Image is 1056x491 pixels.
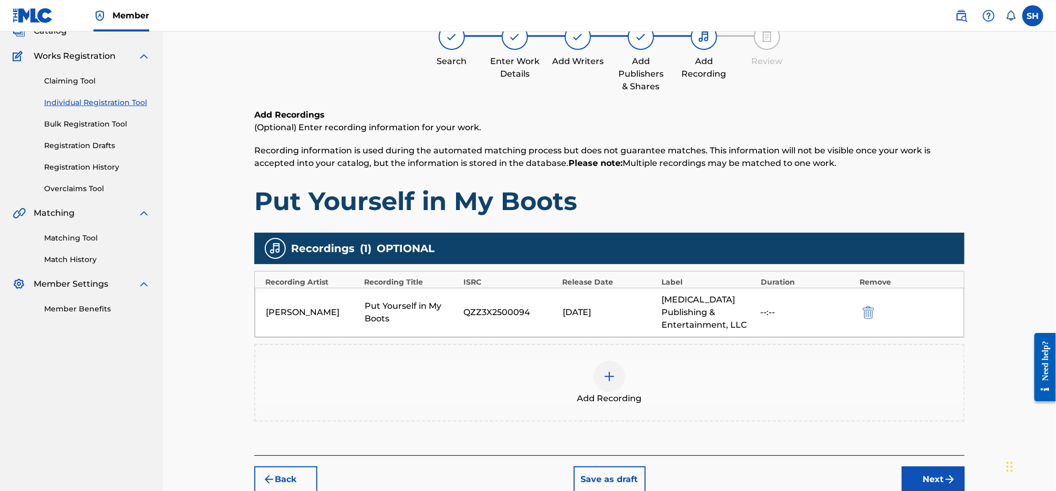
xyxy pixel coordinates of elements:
span: Recording information is used during the automated matching process but does not guarantee matche... [254,145,930,168]
div: Notifications [1006,11,1016,21]
a: Member Benefits [44,304,150,315]
div: Recording Title [365,277,459,288]
span: Matching [34,207,75,220]
div: Label [661,277,755,288]
img: Matching [13,207,26,220]
img: search [955,9,968,22]
div: [DATE] [563,306,656,319]
img: Member Settings [13,278,25,290]
div: Drag [1007,451,1013,483]
span: Recordings [291,241,355,256]
img: step indicator icon for Add Writers [572,30,584,43]
div: Review [741,55,793,68]
div: ISRC [463,277,557,288]
div: Add Writers [552,55,604,68]
img: recording [269,242,282,255]
strong: Please note: [568,158,623,168]
h1: Put Yourself in My Boots [254,185,965,217]
img: Works Registration [13,50,26,62]
img: add [603,370,616,383]
a: Public Search [951,5,972,26]
a: Individual Registration Tool [44,97,150,108]
a: Match History [44,254,150,265]
img: Top Rightsholder [94,9,106,22]
div: [PERSON_NAME] [266,306,359,319]
span: ( 1 ) [360,241,371,256]
a: Registration History [44,162,150,173]
img: help [982,9,995,22]
a: CatalogCatalog [13,25,67,37]
span: Member Settings [34,278,108,290]
img: MLC Logo [13,8,53,23]
img: step indicator icon for Review [761,30,773,43]
div: Put Yourself in My Boots [365,300,458,325]
img: expand [138,278,150,290]
img: 12a2ab48e56ec057fbd8.svg [863,306,874,319]
img: expand [138,207,150,220]
a: Registration Drafts [44,140,150,151]
div: Search [426,55,478,68]
span: OPTIONAL [377,241,434,256]
span: Add Recording [577,392,642,405]
div: Help [978,5,999,26]
iframe: Resource Center [1027,325,1056,410]
div: Add Recording [678,55,730,80]
div: QZZ3X2500094 [464,306,557,319]
a: Matching Tool [44,233,150,244]
img: expand [138,50,150,62]
a: Bulk Registration Tool [44,119,150,130]
h6: Add Recordings [254,109,965,121]
a: Overclaims Tool [44,183,150,194]
img: step indicator icon for Add Recording [698,30,710,43]
div: Enter Work Details [489,55,541,80]
div: Release Date [563,277,657,288]
div: --:-- [760,306,854,319]
img: step indicator icon for Add Publishers & Shares [635,30,647,43]
div: Remove [860,277,954,288]
a: Claiming Tool [44,76,150,87]
span: (Optional) Enter recording information for your work. [254,122,481,132]
div: Add Publishers & Shares [615,55,667,93]
span: Works Registration [34,50,116,62]
span: Member [112,9,149,22]
div: [MEDICAL_DATA] Publishing & Entertainment, LLC [661,294,755,331]
div: User Menu [1022,5,1043,26]
img: 7ee5dd4eb1f8a8e3ef2f.svg [263,473,275,486]
img: step indicator icon for Search [446,30,458,43]
img: f7272a7cc735f4ea7f67.svg [944,473,956,486]
div: Recording Artist [265,277,359,288]
img: step indicator icon for Enter Work Details [509,30,521,43]
iframe: Chat Widget [1003,441,1056,491]
div: Duration [761,277,855,288]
